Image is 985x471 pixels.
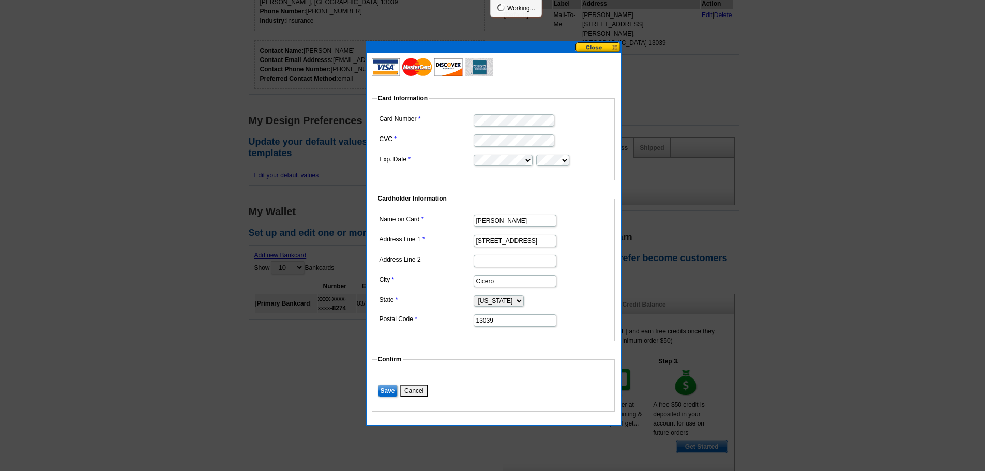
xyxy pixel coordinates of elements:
[377,194,448,203] legend: Cardholder Information
[380,255,473,264] label: Address Line 2
[380,275,473,284] label: City
[380,215,473,224] label: Name on Card
[497,4,505,12] img: loading...
[778,231,985,471] iframe: LiveChat chat widget
[380,295,473,305] label: State
[377,355,403,364] legend: Confirm
[377,94,429,103] legend: Card Information
[378,385,398,397] input: Save
[400,385,428,397] button: Cancel
[380,114,473,124] label: Card Number
[372,58,493,76] img: acceptedCards.gif
[380,314,473,324] label: Postal Code
[380,235,473,244] label: Address Line 1
[380,134,473,144] label: CVC
[380,155,473,164] label: Exp. Date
